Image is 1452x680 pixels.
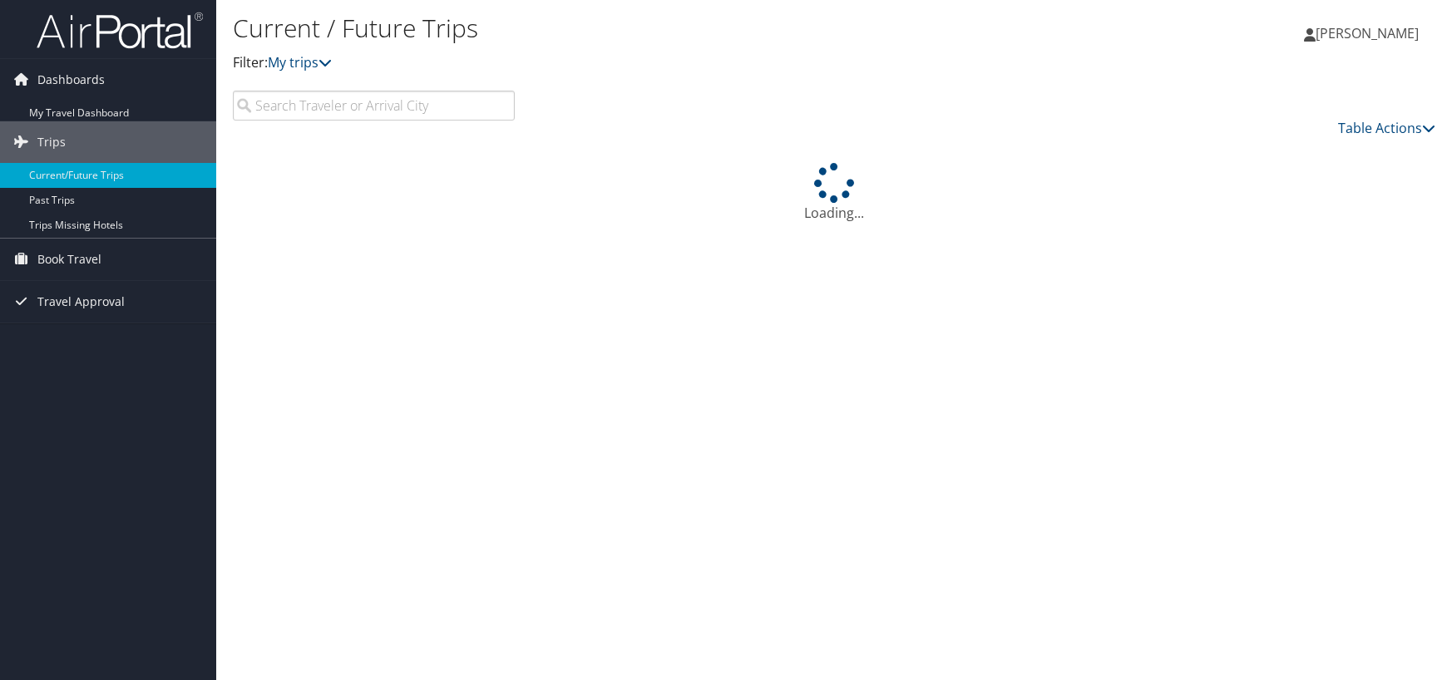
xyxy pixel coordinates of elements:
[37,11,203,50] img: airportal-logo.png
[233,11,1035,46] h1: Current / Future Trips
[37,239,101,280] span: Book Travel
[1316,24,1419,42] span: [PERSON_NAME]
[37,121,66,163] span: Trips
[37,59,105,101] span: Dashboards
[233,91,515,121] input: Search Traveler or Arrival City
[1304,8,1435,58] a: [PERSON_NAME]
[37,281,125,323] span: Travel Approval
[233,163,1435,223] div: Loading...
[1338,119,1435,137] a: Table Actions
[233,52,1035,74] p: Filter:
[268,53,332,71] a: My trips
